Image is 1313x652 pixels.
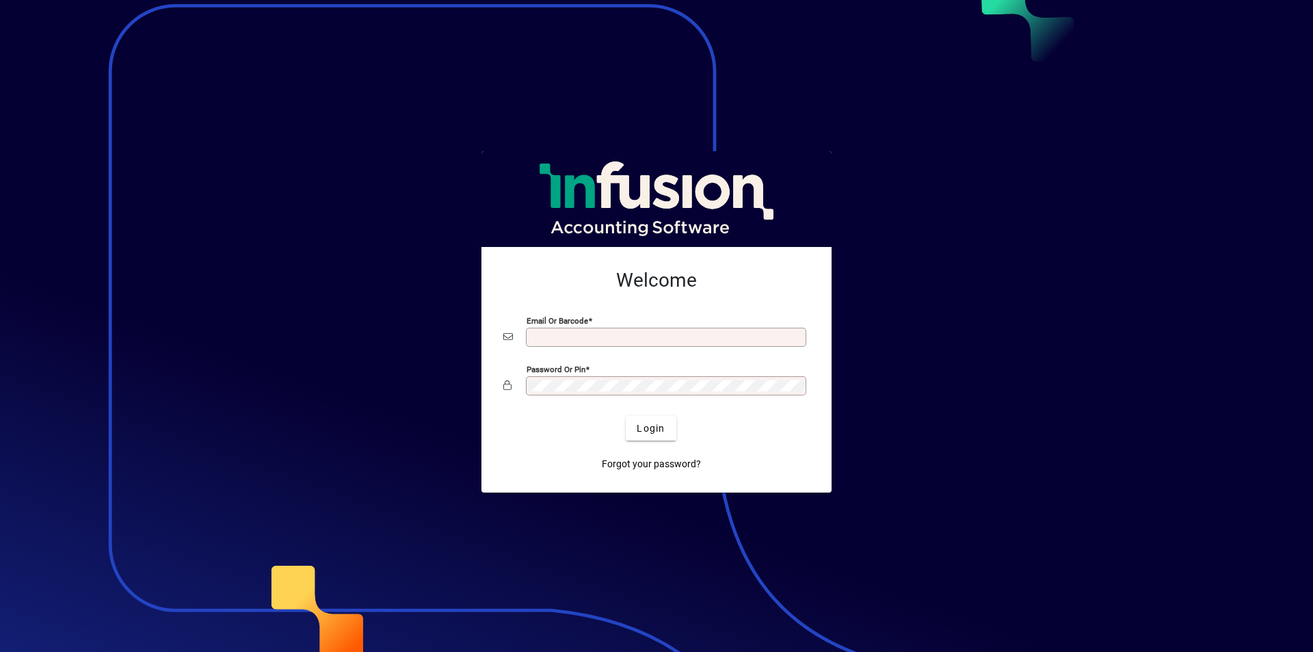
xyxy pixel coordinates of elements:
[527,365,585,374] mat-label: Password or Pin
[503,269,810,292] h2: Welcome
[527,316,588,326] mat-label: Email or Barcode
[626,416,676,441] button: Login
[596,452,706,476] a: Forgot your password?
[637,421,665,436] span: Login
[602,457,701,471] span: Forgot your password?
